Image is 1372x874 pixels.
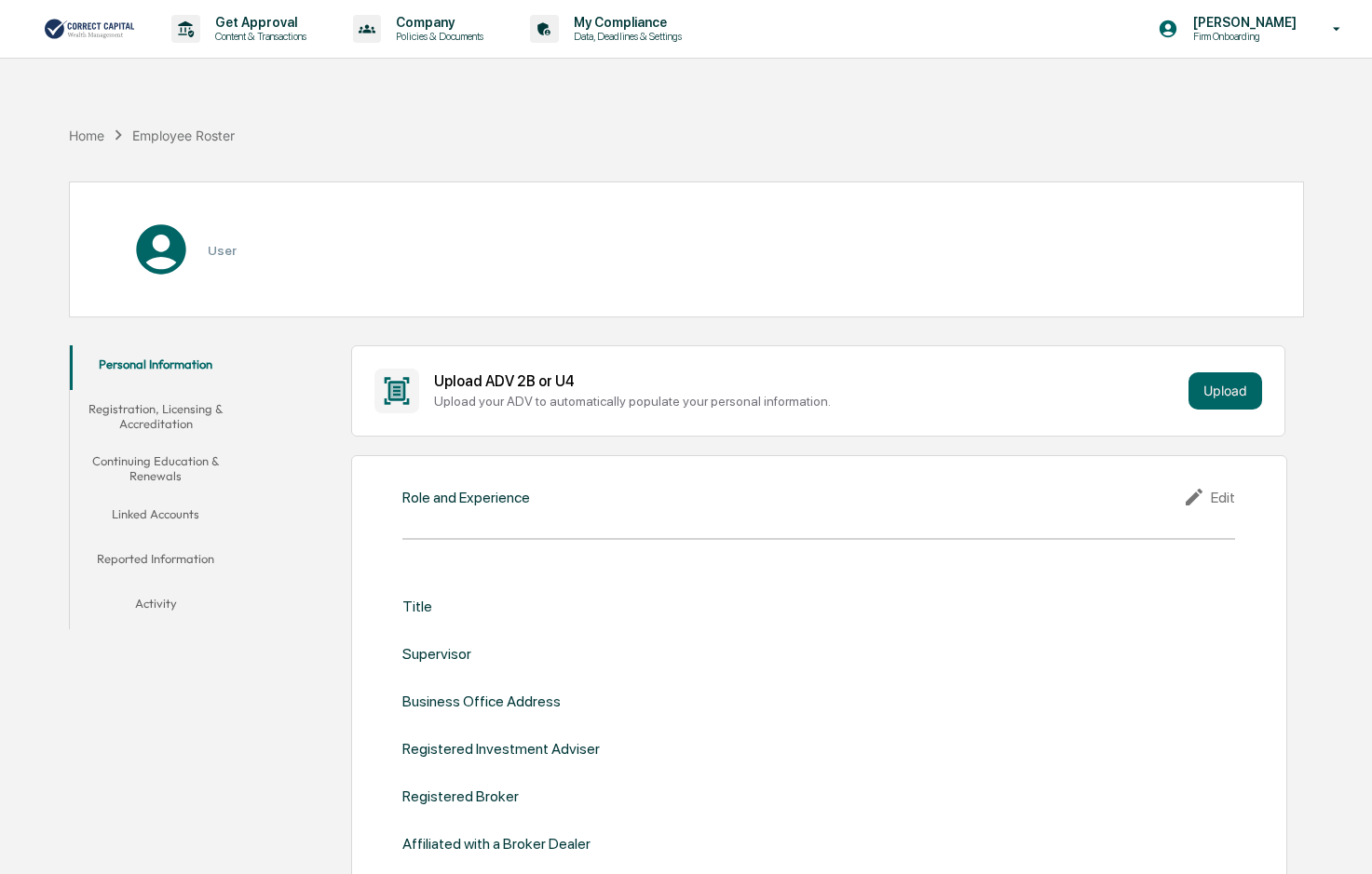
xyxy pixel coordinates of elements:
[559,30,691,43] p: Data, Deadlines & Settings
[45,17,134,41] img: logo
[70,540,242,585] button: Reported Information
[1183,486,1235,508] div: Edit
[402,835,591,853] div: Affiliated with a Broker Dealer
[559,15,691,30] p: My Compliance
[70,345,242,629] div: secondary tabs example
[200,30,316,43] p: Content & Transactions
[402,489,530,506] div: Role and Experience
[381,30,493,43] p: Policies & Documents
[208,243,237,258] h3: User
[70,390,242,443] button: Registration, Licensing & Accreditation
[402,598,432,615] div: Title
[70,585,242,629] button: Activity
[402,645,471,663] div: Supervisor
[132,128,235,143] div: Employee Roster
[434,372,1181,390] div: Upload ADV 2B or U4
[1178,15,1306,30] p: [PERSON_NAME]
[1189,372,1262,410] button: Upload
[402,692,561,710] div: Business Office Address
[200,15,316,30] p: Get Approval
[70,442,242,495] button: Continuing Education & Renewals
[70,345,242,390] button: Personal Information
[402,740,600,758] div: Registered Investment Adviser
[434,394,1181,409] div: Upload your ADV to automatically populate your personal information.
[70,495,242,540] button: Linked Accounts
[381,15,493,30] p: Company
[402,787,519,805] div: Registered Broker
[1178,30,1306,43] p: Firm Onboarding
[69,128,104,143] div: Home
